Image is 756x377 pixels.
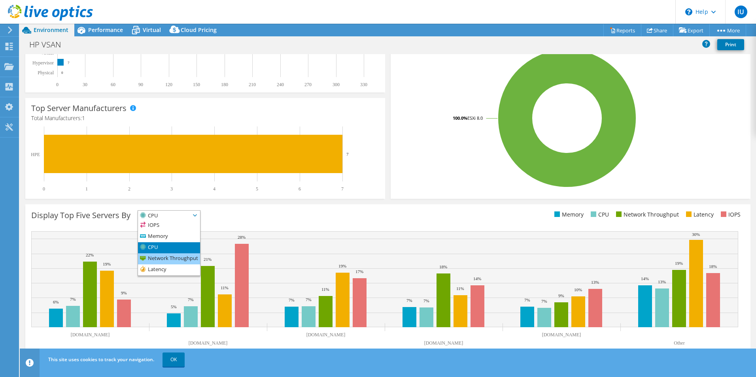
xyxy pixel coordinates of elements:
span: Virtual [143,26,161,34]
text: 11% [456,286,464,291]
text: 0 [61,71,63,75]
text: 22% [86,253,94,257]
text: [DOMAIN_NAME] [424,340,463,346]
text: 19% [675,261,683,266]
a: Share [641,24,673,36]
text: 120 [165,82,172,87]
text: 270 [304,82,312,87]
text: 13% [658,279,666,284]
a: Print [717,39,744,50]
li: IOPS [719,210,741,219]
li: Memory [138,231,200,242]
svg: \n [685,8,692,15]
text: 18% [439,264,447,269]
li: Latency [138,264,200,275]
text: 30% [692,232,700,237]
text: 210 [249,82,256,87]
text: 330 [360,82,367,87]
text: 7% [70,297,76,302]
text: 11% [221,285,229,290]
text: 19% [338,264,346,268]
text: 3 [170,186,173,192]
h1: HP VSAN [26,40,73,49]
text: 14% [641,276,649,281]
li: Memory [552,210,584,219]
text: 240 [277,82,284,87]
text: 30 [83,82,87,87]
text: 4 [213,186,215,192]
text: [DOMAIN_NAME] [306,332,346,337]
text: 9% [558,293,564,298]
text: [DOMAIN_NAME] [71,332,110,337]
text: 60 [111,82,115,87]
text: 19% [103,262,111,266]
a: Reports [603,24,641,36]
span: IU [735,6,747,18]
text: 7% [289,298,295,302]
text: 7% [524,298,530,302]
li: CPU [589,210,609,219]
text: 7% [423,298,429,303]
a: More [709,24,746,36]
text: 5% [171,304,177,309]
text: 300 [333,82,340,87]
text: 150 [193,82,200,87]
a: Export [673,24,710,36]
text: Hypervisor [32,60,54,66]
text: Physical [38,70,54,75]
text: 180 [221,82,228,87]
text: 11% [321,287,329,292]
li: Network Throughput [138,253,200,264]
h4: Total Manufacturers: [31,114,379,123]
text: 0 [43,186,45,192]
span: Performance [88,26,123,34]
text: 13% [591,280,599,285]
li: IOPS [138,220,200,231]
tspan: ESXi 8.0 [467,115,483,121]
text: Other [674,340,684,346]
text: 10% [574,287,582,292]
text: 90 [138,82,143,87]
text: 0 [56,82,59,87]
text: 6% [53,300,59,304]
li: Latency [684,210,714,219]
text: 14% [473,276,481,281]
text: 21% [204,257,212,262]
span: Cloud Pricing [181,26,217,34]
text: [DOMAIN_NAME] [189,340,228,346]
span: Environment [34,26,68,34]
span: 1 [82,114,85,122]
text: HPE [31,152,40,157]
text: 2 [128,186,130,192]
text: 17% [355,269,363,274]
text: 7% [306,297,312,302]
text: 5 [256,186,258,192]
li: Network Throughput [614,210,679,219]
text: 7% [541,299,547,303]
tspan: 100.0% [453,115,467,121]
text: 7% [188,297,194,302]
text: 7 [346,152,349,156]
text: 6 [299,186,301,192]
li: CPU [138,242,200,253]
span: This site uses cookies to track your navigation. [48,356,154,363]
span: CPU [138,211,190,220]
text: 7 [68,61,70,65]
text: 7% [406,298,412,303]
text: 1 [85,186,88,192]
h3: Top Server Manufacturers [31,104,127,113]
text: 9% [121,290,127,295]
text: [DOMAIN_NAME] [542,332,581,337]
text: 7 [341,186,344,192]
text: 28% [238,235,246,239]
a: OK [163,352,185,367]
text: 18% [709,264,717,269]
